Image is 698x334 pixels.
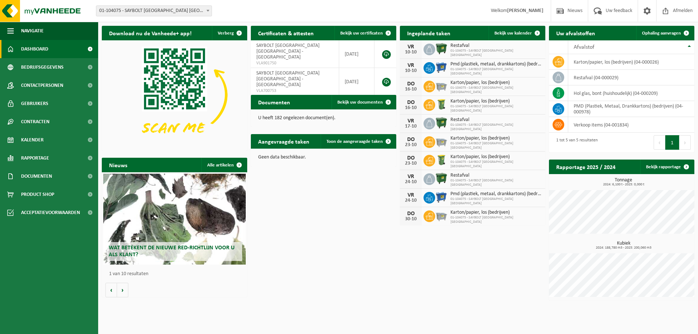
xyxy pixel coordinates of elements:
[450,173,542,178] span: Restafval
[450,104,542,113] span: 01-104075 - SAYBOLT [GEOGRAPHIC_DATA] [GEOGRAPHIC_DATA]
[334,26,396,40] a: Bekijk uw certificaten
[435,98,448,110] img: WB-0240-HPE-GN-50
[553,178,694,186] h3: Tonnage
[574,44,594,50] span: Afvalstof
[400,26,458,40] h2: Ingeplande taken
[404,211,418,217] div: DO
[489,26,545,40] a: Bekijk uw kalender
[109,271,244,277] p: 1 van 10 resultaten
[450,154,542,160] span: Karton/papier, los (bedrijven)
[435,80,448,92] img: WB-2500-GAL-GY-01
[258,116,389,121] p: U heeft 182 ongelezen document(en).
[450,178,542,187] span: 01-104075 - SAYBOLT [GEOGRAPHIC_DATA] [GEOGRAPHIC_DATA]
[435,43,448,55] img: WB-1100-HPE-GN-01
[212,26,246,40] button: Verberg
[404,155,418,161] div: DO
[450,216,542,224] span: 01-104075 - SAYBOLT [GEOGRAPHIC_DATA] [GEOGRAPHIC_DATA]
[404,63,418,68] div: VR
[435,61,448,73] img: WB-0660-HPE-BE-01
[340,31,383,36] span: Bekijk uw certificaten
[21,76,63,94] span: Contactpersonen
[404,44,418,50] div: VR
[404,198,418,203] div: 24-10
[404,180,418,185] div: 24-10
[404,217,418,222] div: 30-10
[256,43,320,60] span: SAYBOLT [GEOGRAPHIC_DATA] [GEOGRAPHIC_DATA] - [GEOGRAPHIC_DATA]
[450,197,542,206] span: 01-104075 - SAYBOLT [GEOGRAPHIC_DATA] [GEOGRAPHIC_DATA]
[568,54,694,70] td: karton/papier, los (bedrijven) (04-000026)
[326,139,383,144] span: Toon de aangevraagde taken
[404,105,418,110] div: 16-10
[201,158,246,172] a: Alle artikelen
[337,100,383,105] span: Bekijk uw documenten
[404,161,418,166] div: 23-10
[494,31,532,36] span: Bekijk uw kalender
[450,80,542,86] span: Karton/papier, los (bedrijven)
[568,85,694,101] td: hol glas, bont (huishoudelijk) (04-000209)
[21,204,80,222] span: Acceptatievoorwaarden
[568,101,694,117] td: PMD (Plastiek, Metaal, Drankkartons) (bedrijven) (04-000978)
[21,94,48,113] span: Gebruikers
[105,283,117,297] button: Vorige
[404,118,418,124] div: VR
[251,134,317,148] h2: Aangevraagde taken
[450,86,542,94] span: 01-104075 - SAYBOLT [GEOGRAPHIC_DATA] [GEOGRAPHIC_DATA]
[339,68,374,96] td: [DATE]
[404,142,418,148] div: 23-10
[640,160,694,174] a: Bekijk rapportage
[450,123,542,132] span: 01-104075 - SAYBOLT [GEOGRAPHIC_DATA] [GEOGRAPHIC_DATA]
[102,40,247,149] img: Download de VHEPlus App
[553,246,694,250] span: 2024: 188,780 m3 - 2025: 200,060 m3
[450,136,542,141] span: Karton/papier, los (bedrijven)
[21,167,52,185] span: Documenten
[117,283,128,297] button: Volgende
[103,174,246,265] a: Wat betekent de nieuwe RED-richtlijn voor u als klant?
[549,160,623,174] h2: Rapportage 2025 / 2024
[404,192,418,198] div: VR
[507,8,543,13] strong: [PERSON_NAME]
[404,124,418,129] div: 17-10
[21,58,64,76] span: Bedrijfsgegevens
[636,26,694,40] a: Ophaling aanvragen
[109,245,234,258] span: Wat betekent de nieuwe RED-richtlijn voor u als klant?
[332,95,396,109] a: Bekijk uw documenten
[450,49,542,57] span: 01-104075 - SAYBOLT [GEOGRAPHIC_DATA] [GEOGRAPHIC_DATA]
[102,158,135,172] h2: Nieuws
[665,135,679,150] button: 1
[642,31,681,36] span: Ophaling aanvragen
[568,117,694,133] td: verkoop items (04-001834)
[218,31,234,36] span: Verberg
[435,117,448,129] img: WB-1100-HPE-GN-01
[450,67,542,76] span: 01-104075 - SAYBOLT [GEOGRAPHIC_DATA] [GEOGRAPHIC_DATA]
[251,26,321,40] h2: Certificaten & attesten
[102,26,199,40] h2: Download nu de Vanheede+ app!
[404,137,418,142] div: DO
[339,40,374,68] td: [DATE]
[21,113,49,131] span: Contracten
[96,5,212,16] span: 01-104075 - SAYBOLT BELGIUM NV - ANTWERPEN
[450,191,542,197] span: Pmd (plastiek, metaal, drankkartons) (bedrijven)
[553,134,598,150] div: 1 tot 5 van 5 resultaten
[568,70,694,85] td: restafval (04-000029)
[450,61,542,67] span: Pmd (plastiek, metaal, drankkartons) (bedrijven)
[553,183,694,186] span: 2024: 6,100 t - 2025: 0,000 t
[450,141,542,150] span: 01-104075 - SAYBOLT [GEOGRAPHIC_DATA] [GEOGRAPHIC_DATA]
[553,241,694,250] h3: Kubiek
[450,117,542,123] span: Restafval
[404,81,418,87] div: DO
[21,40,48,58] span: Dashboard
[404,87,418,92] div: 16-10
[258,155,389,160] p: Geen data beschikbaar.
[404,174,418,180] div: VR
[435,172,448,185] img: WB-1100-HPE-GN-01
[251,95,297,109] h2: Documenten
[404,100,418,105] div: DO
[450,98,542,104] span: Karton/papier, los (bedrijven)
[256,60,333,66] span: VLA901750
[435,209,448,222] img: WB-2500-GAL-GY-01
[96,6,212,16] span: 01-104075 - SAYBOLT BELGIUM NV - ANTWERPEN
[256,71,320,88] span: SAYBOLT [GEOGRAPHIC_DATA] [GEOGRAPHIC_DATA] - [GEOGRAPHIC_DATA]
[435,154,448,166] img: WB-0240-HPE-GN-50
[450,210,542,216] span: Karton/papier, los (bedrijven)
[450,160,542,169] span: 01-104075 - SAYBOLT [GEOGRAPHIC_DATA] [GEOGRAPHIC_DATA]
